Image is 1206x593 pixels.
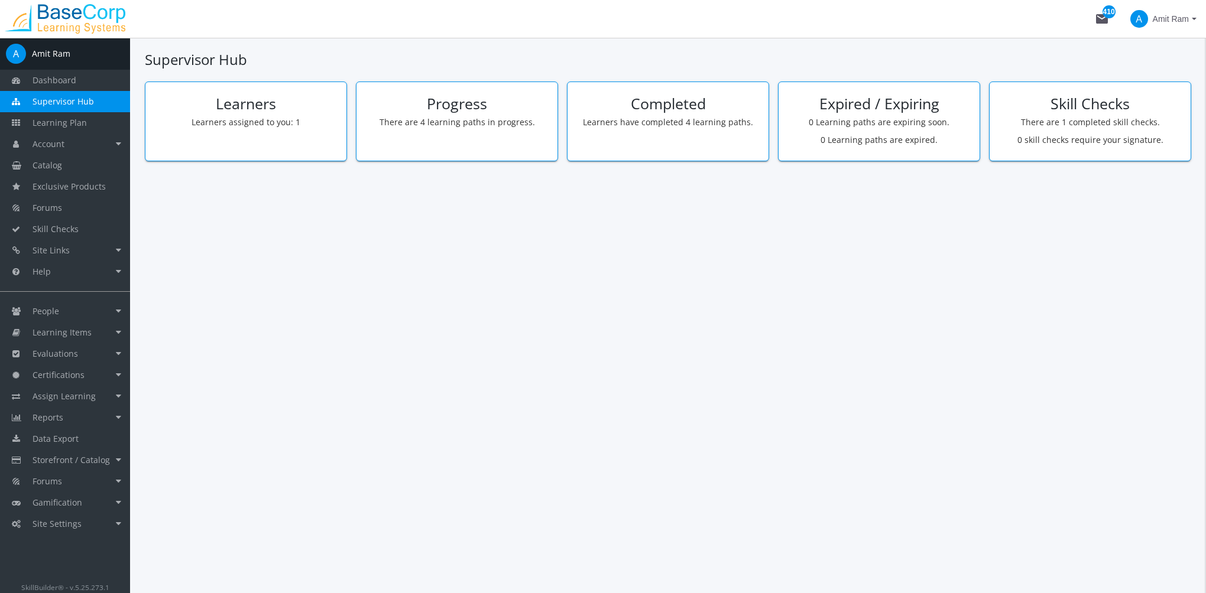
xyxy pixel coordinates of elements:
small: SkillBuilder® - v.5.25.273.1 [21,582,109,592]
p: 0 skill checks require your signature. [998,134,1182,146]
p: 0 Learning paths are expired. [787,134,971,146]
p: 0 Learning paths are expiring soon. [787,116,971,128]
p: Learners assigned to you: 1 [154,116,338,128]
h2: Progress [365,96,549,112]
p: There are 4 learning paths in progress. [365,116,549,128]
span: Data Export [33,433,79,444]
span: Learning Items [33,327,92,338]
span: Certifications [33,369,85,380]
div: Amit Ram [32,48,70,60]
span: A [6,44,26,64]
span: Site Links [33,245,70,256]
span: Assign Learning [33,390,96,402]
p: There are 1 completed skill checks. [998,116,1182,128]
span: Forums [33,202,62,213]
h2: Learners [154,96,338,112]
span: A [1130,10,1148,28]
p: Learners have completed 4 learning paths. [576,116,760,128]
span: Storefront / Catalog [33,454,110,465]
span: Catalog [33,159,62,171]
span: Reports [33,412,63,423]
span: Supervisor Hub [33,96,94,107]
span: People [33,305,59,317]
span: Evaluations [33,348,78,359]
span: Forums [33,475,62,487]
span: Skill Checks [33,223,79,234]
h2: Expired / Expiring [787,96,971,112]
h2: Completed [576,96,760,112]
span: Dashboard [33,74,76,86]
span: Learning Plan [33,117,87,128]
span: Exclusive Products [33,181,106,192]
h2: Skill Checks [998,96,1182,112]
h1: Supervisor Hub [145,50,1191,70]
span: Help [33,266,51,277]
span: Account [33,138,64,149]
span: Gamification [33,497,82,508]
span: Amit Ram [1153,8,1189,30]
span: Site Settings [33,518,82,529]
mat-icon: mail [1095,12,1109,26]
